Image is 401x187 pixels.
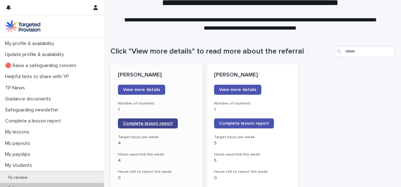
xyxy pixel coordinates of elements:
[3,41,59,47] p: My profile & availability
[214,135,291,140] h3: Target hours per week
[123,88,160,92] span: View more details
[3,63,81,69] p: 🔴 Raise a safeguarding concern
[3,118,66,124] p: Complete a lesson report
[214,158,291,163] p: 5
[5,20,40,33] img: M5nRWzHhSzIhMunXDL62
[3,96,56,102] p: Guidance documents
[3,162,37,168] p: My students
[214,107,291,112] p: 1
[123,121,173,126] span: Complete lesson report
[118,72,195,79] p: [PERSON_NAME]
[214,72,291,79] p: [PERSON_NAME]
[214,85,261,95] a: View more details
[118,135,195,140] h3: Target hours per week
[110,47,332,56] h1: Click "View more details" to read more about the referral
[3,175,32,180] p: To review
[214,152,291,157] h3: Hours reported this week
[3,129,34,135] p: My lessons
[118,107,195,112] p: 1
[214,175,291,181] p: 0
[118,169,195,174] h3: Hours still to report this week
[118,141,195,146] p: 4
[214,169,291,174] h3: Hours still to report this week
[3,74,74,80] p: Helpful hints to share with YP
[3,107,64,113] p: Safeguarding newsletter
[118,158,195,163] p: 4
[214,118,274,128] a: Complete lesson report
[214,141,291,146] p: 5
[219,121,269,126] span: Complete lesson report
[118,152,195,157] h3: Hours reported this week
[118,118,178,128] a: Complete lesson report
[3,85,30,91] p: TP News
[3,151,35,157] p: My payslips
[214,101,291,106] h3: Number of students
[219,88,256,92] span: View more details
[118,175,195,181] p: 0
[3,52,69,58] p: Update profile & availability
[335,47,395,57] input: Search
[118,101,195,106] h3: Number of students
[3,140,35,146] p: My payouts
[118,85,165,95] a: View more details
